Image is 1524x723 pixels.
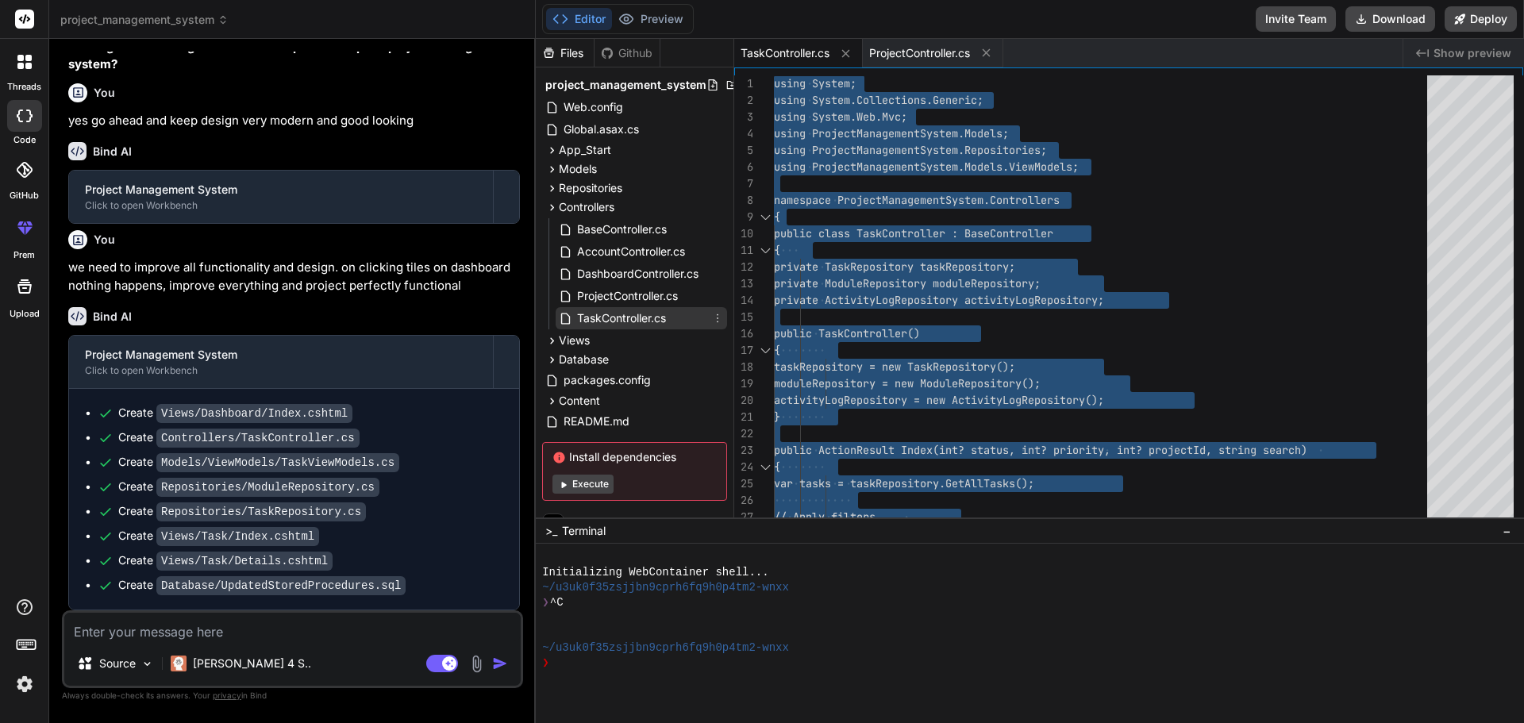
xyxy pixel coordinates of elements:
span: activityLogRepository = new ActivityLo [774,393,1015,407]
div: 22 [734,425,753,442]
img: attachment [468,655,486,673]
div: Create [118,577,406,594]
span: App_Start [559,142,611,158]
span: project_management_system [60,12,229,28]
span: private TaskRepository taskRepository; [774,260,1015,274]
code: Models/ViewModels/TaskViewModels.cs [156,453,399,472]
span: Models [559,161,597,177]
div: 19 [734,375,753,392]
span: // Apply filters [774,510,876,524]
img: Pick Models [140,657,154,671]
span: ProjectController.cs [869,45,970,61]
span: namespace ProjectManagementSystem.Controllers [774,193,1060,207]
span: using System; [774,76,856,90]
div: Click to collapse the range. [755,209,775,225]
button: Preview [612,8,690,30]
button: Execute [552,475,614,494]
span: README.md [562,412,631,431]
div: 3 [734,109,753,125]
span: private ActivityLogRepository activityLogR [774,293,1041,307]
span: Install dependencies [552,449,717,465]
div: Click to collapse the range. [755,342,775,359]
code: Views/Task/Index.cshtml [156,527,319,546]
div: Create [118,528,319,544]
code: Controllers/TaskController.cs [156,429,360,448]
div: 5 [734,142,753,159]
span: var tasks = taskRepository.GetAllTasks [774,476,1015,490]
div: Click to collapse the range. [755,459,775,475]
button: Download [1345,6,1435,32]
span: gRepository(); [1015,393,1104,407]
span: using ProjectManagementSystem.Repositories; [774,143,1047,157]
span: Web.config [562,98,625,117]
button: Project Management SystemClick to open Workbench [69,171,493,223]
span: moduleRepository = new ModuleRepositor [774,376,1015,390]
div: Create [118,552,333,569]
div: Create [118,454,399,471]
div: 24 [734,459,753,475]
code: Views/Dashboard/Index.cshtml [156,404,352,423]
div: 17 [734,342,753,359]
div: 18 [734,359,753,375]
div: 15 [734,309,753,325]
div: Create [118,503,366,520]
p: [PERSON_NAME] 4 S.. [193,656,311,671]
span: ProjectController.cs [575,287,679,306]
div: 2 [734,92,753,109]
div: 10 [734,225,753,242]
div: 13 [734,275,753,292]
label: code [13,133,36,147]
div: 9 [734,209,753,225]
span: private ModuleRepository moduleRepository; [774,276,1041,290]
div: Click to open Workbench [85,199,477,212]
label: threads [7,80,41,94]
h6: Bind AI [93,309,132,325]
span: Terminal [562,523,606,539]
span: using ProjectManagementSystem.Models.ViewModels; [774,160,1079,174]
span: { [774,210,780,224]
span: ? priority, int? projectId, string search) [1041,443,1307,457]
div: 23 [734,442,753,459]
p: yes go ahead and keep design very modern and good looking [68,112,520,130]
span: ❯ [542,656,550,671]
div: 12 [734,259,753,275]
div: Click to collapse the range. [755,242,775,259]
label: Upload [10,307,40,321]
p: Source [99,656,136,671]
h6: You [94,85,115,101]
div: Create [118,405,352,421]
div: 21 [734,409,753,425]
code: Repositories/TaskRepository.cs [156,502,366,521]
label: GitHub [10,189,39,202]
div: 16 [734,325,753,342]
span: ~/u3uk0f35zsjjbn9cprh6fq9h0p4tm2-wnxx [542,580,789,595]
span: (); [1015,476,1034,490]
span: privacy [213,690,241,700]
p: Always double-check its answers. Your in Bind [62,688,523,703]
span: packages.config [562,371,652,390]
label: prem [13,248,35,262]
div: 6 [734,159,753,175]
div: 25 [734,475,753,492]
code: Views/Task/Details.cshtml [156,552,333,571]
div: 4 [734,125,753,142]
div: 20 [734,392,753,409]
div: 14 [734,292,753,309]
span: } [774,410,780,424]
h6: Bind AI [93,144,132,160]
span: ❯ [542,595,550,610]
span: Database [559,352,609,367]
span: TaskController.cs [575,309,668,328]
code: Database/UpdatedStoredProcedures.sql [156,576,406,595]
span: BaseController.cs [575,220,668,239]
div: Create [118,479,379,495]
code: Repositories/ModuleRepository.cs [156,478,379,497]
button: Deploy [1445,6,1517,32]
button: Project Management SystemClick to open Workbench [69,336,493,388]
span: public class TaskController : BaseController [774,226,1053,240]
span: Repositories [559,180,622,196]
h6: You [94,232,115,248]
div: Create [118,429,360,446]
img: settings [11,671,38,698]
span: { [774,343,780,357]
